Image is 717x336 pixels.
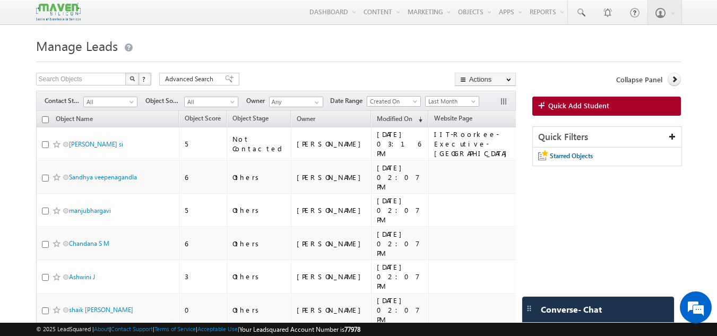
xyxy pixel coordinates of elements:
span: Website Page [434,114,472,122]
span: Advanced Search [165,74,217,84]
span: Collapse Panel [616,75,662,84]
a: shaik [PERSON_NAME] [69,306,133,314]
span: Modified On [377,115,412,123]
a: Created On [367,96,421,107]
div: 5 [185,205,222,215]
span: (sorted descending) [414,115,422,124]
a: All [83,97,137,107]
span: Object Score [185,114,221,122]
a: Object Name [50,113,98,127]
div: [PERSON_NAME] [297,205,366,215]
div: 3 [185,272,222,281]
div: Others [232,205,286,215]
span: Contact Stage [45,96,83,106]
div: Others [232,173,286,182]
input: Type to Search [269,97,323,107]
span: Converse - Chat [541,305,602,314]
div: 5 [185,139,222,149]
a: Show All Items [309,97,322,108]
a: manjubhargavi [69,206,111,214]
span: Date Range [330,96,367,106]
input: Check all records [42,116,49,123]
div: [DATE] 03:16 PM [377,130,424,158]
span: All [84,97,134,107]
span: Created On [367,97,418,106]
div: Others [232,305,286,315]
a: [PERSON_NAME] si [69,140,123,148]
a: Contact Support [111,325,153,332]
span: All [185,97,235,107]
div: 6 [185,173,222,182]
a: Quick Add Student [532,97,681,116]
div: [PERSON_NAME] [297,173,366,182]
span: Your Leadsquared Account Number is [239,325,360,333]
div: Quick Filters [533,127,682,148]
a: Last Month [425,96,479,107]
span: ? [142,74,147,83]
span: Quick Add Student [548,101,609,110]
a: Ashwini J [69,273,95,281]
a: Modified On (sorted descending) [372,113,428,126]
img: Custom Logo [36,3,81,21]
div: [PERSON_NAME] [297,139,366,149]
span: 77978 [344,325,360,333]
span: © 2025 LeadSquared | | | | | [36,324,360,334]
a: Object Score [179,113,226,126]
div: 6 [185,239,222,248]
div: [DATE] 02:07 PM [377,196,424,225]
img: carter-drag [525,304,533,313]
div: [PERSON_NAME] [297,305,366,315]
span: Manage Leads [36,37,118,54]
a: Object Stage [227,113,274,126]
div: [DATE] 02:07 PM [377,163,424,192]
img: Search [129,76,135,81]
div: Not Contacted [232,134,286,153]
div: IIT-Roorkee-Executive-[GEOGRAPHIC_DATA] [434,130,512,158]
span: Object Source [145,96,184,106]
a: Terms of Service [154,325,196,332]
a: Sandhya veepenagandla [69,173,137,181]
span: Owner [297,115,315,123]
div: [DATE] 02:07 PM [377,262,424,291]
div: [DATE] 02:07 PM [377,296,424,324]
div: [PERSON_NAME] [297,272,366,281]
button: Actions [455,73,516,86]
a: Website Page [429,113,478,126]
span: Owner [246,96,269,106]
button: ? [139,73,151,85]
a: About [94,325,109,332]
a: Acceptable Use [197,325,238,332]
span: Last Month [426,97,476,106]
div: [DATE] 02:07 PM [377,229,424,258]
span: Object Stage [232,114,269,122]
a: All [184,97,238,107]
div: Others [232,239,286,248]
a: Chandana S M [69,239,109,247]
div: [PERSON_NAME] [297,239,366,248]
span: Starred Objects [550,152,593,160]
div: Others [232,272,286,281]
div: 0 [185,305,222,315]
